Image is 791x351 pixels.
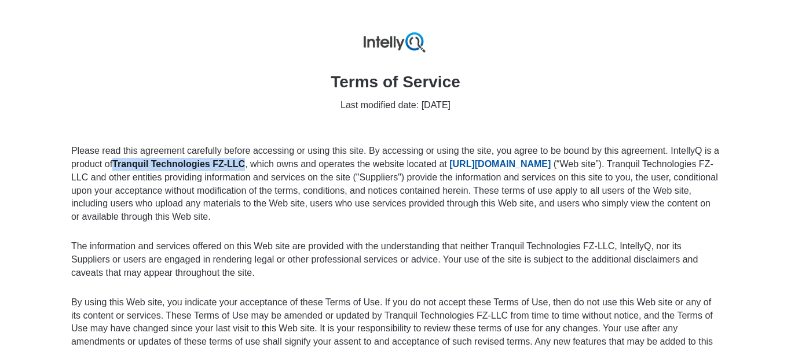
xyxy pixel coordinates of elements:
img: Intellyq logo [364,32,426,53]
h1: Terms of Service [71,72,720,93]
p: The information and services offered on this Web site are provided with the understanding that ne... [71,240,720,280]
a: [URL][DOMAIN_NAME] [449,159,551,169]
strong: Tranquil Technologies FZ-LLC [112,159,245,169]
div: Last modified date: [DATE] [71,98,720,112]
p: Please read this agreement carefully before accessing or using this site. By accessing or using t... [71,145,720,224]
